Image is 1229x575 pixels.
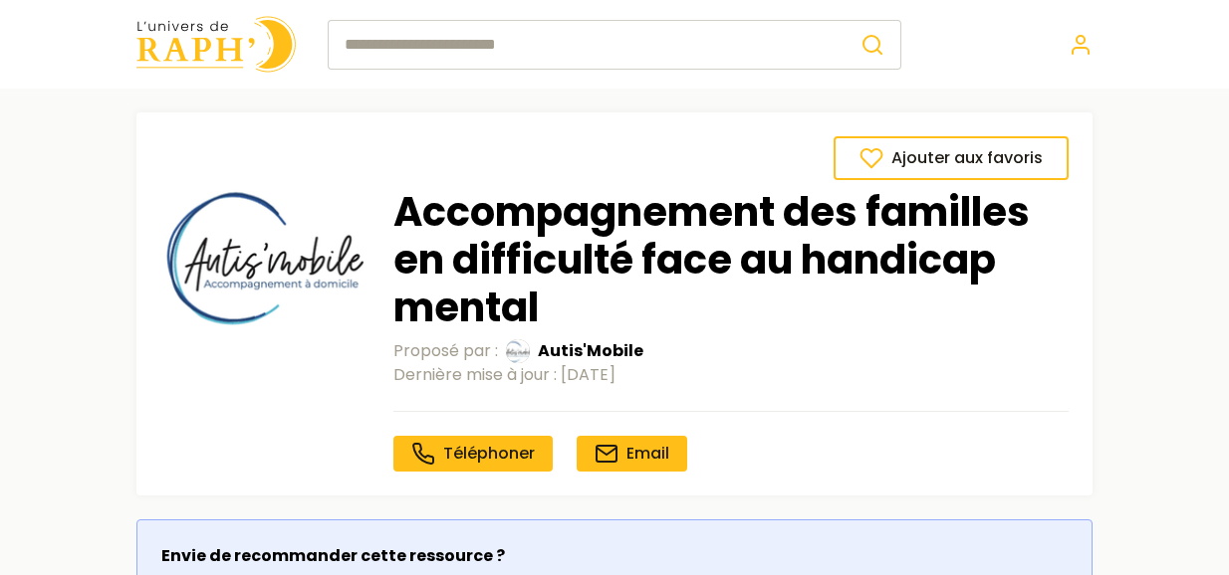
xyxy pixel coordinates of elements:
[834,136,1069,180] button: Ajouter aux favoris
[393,436,553,472] a: Téléphoner
[506,339,643,363] a: Autis'MobileAutis'Mobile
[393,339,498,363] span: Proposé par :
[845,20,901,70] button: Rechercher
[577,436,687,472] a: Email
[136,16,296,73] img: Univers de Raph logo
[538,339,643,363] span: Autis'Mobile
[161,544,673,568] p: Envie de recommander cette ressource ?
[506,339,530,363] img: Autis'Mobile
[393,188,1069,331] h1: Accompagnement des familles en difficulté face au handicap mental
[561,363,615,386] time: [DATE]
[443,442,535,465] span: Téléphoner
[160,136,369,375] img: Capture Dâã©cran 2024 06 12 Ã 19.13.37
[626,442,669,465] span: Email
[891,146,1043,170] span: Ajouter aux favoris
[393,363,1069,387] div: Dernière mise à jour :
[1069,33,1093,57] a: Se connecter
